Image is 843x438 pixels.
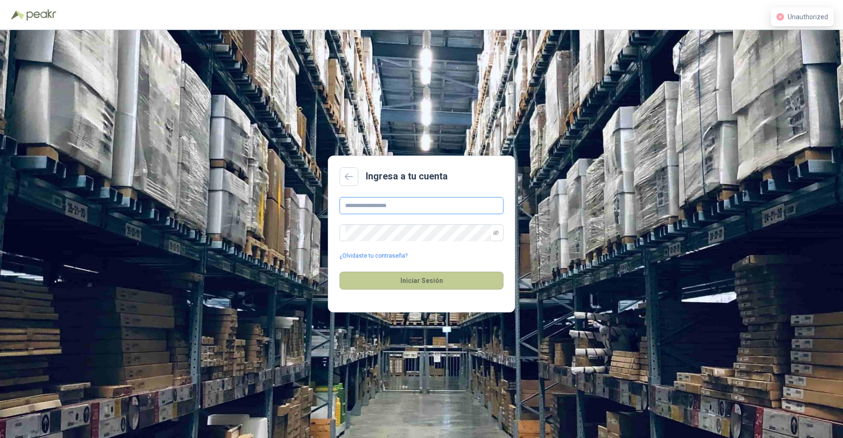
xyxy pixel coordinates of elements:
[788,13,828,21] span: Unauthorized
[26,9,56,21] img: Peakr
[776,13,784,21] span: close-circle
[340,272,503,290] button: Iniciar Sesión
[366,169,448,184] h2: Ingresa a tu cuenta
[11,10,24,20] img: Logo
[493,230,499,236] span: eye-invisible
[340,252,407,260] a: ¿Olvidaste tu contraseña?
